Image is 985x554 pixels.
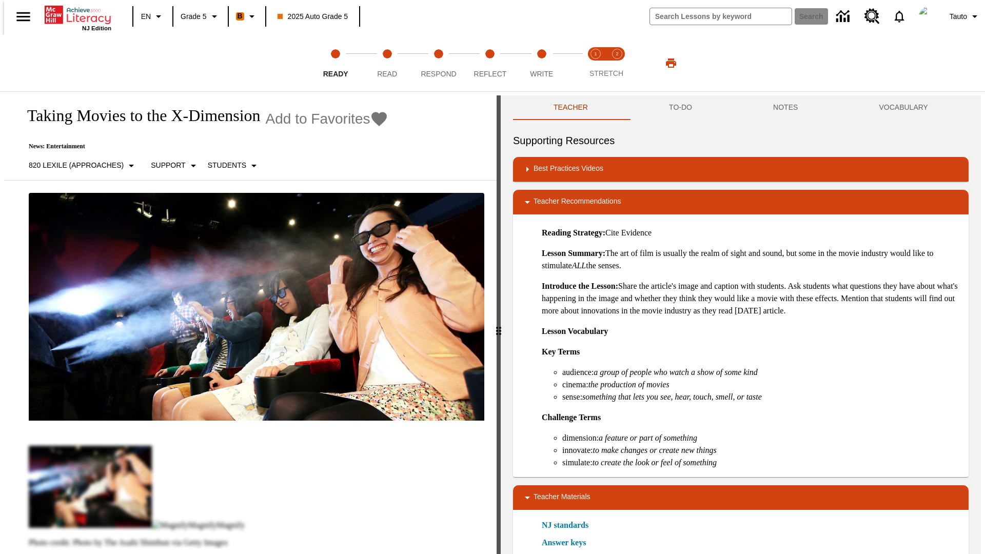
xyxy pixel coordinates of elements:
em: a feature or part of something [599,433,697,442]
div: Best Practices Videos [513,157,969,182]
em: to create the look or feel of something [593,458,717,467]
button: Write step 5 of 5 [512,35,572,91]
button: Boost Class color is orange. Change class color [232,7,262,26]
button: VOCABULARY [838,95,969,120]
p: Support [151,160,185,171]
button: Reflect step 4 of 5 [460,35,520,91]
span: B [238,10,243,23]
em: to make changes or create new things [593,446,717,454]
button: NOTES [733,95,838,120]
div: Press Enter or Spacebar and then press right and left arrow keys to move the slider [497,95,501,554]
span: Grade 5 [181,11,207,22]
a: Notifications [886,3,913,30]
p: Cite Evidence [542,227,960,239]
li: dimension: [562,432,960,444]
text: 1 [594,51,597,56]
button: Teacher [513,95,628,120]
p: Students [208,160,246,171]
li: innovate: [562,444,960,457]
img: Panel in front of the seats sprays water mist to the happy audience at a 4DX-equipped theater. [29,193,484,421]
li: cinema: [562,379,960,391]
button: Stretch Respond step 2 of 2 [602,35,632,91]
span: Reflect [474,70,507,78]
strong: Lesson Summary: [542,249,605,258]
p: Best Practices Videos [534,163,603,175]
strong: Key Terms [542,347,580,356]
div: activity [501,95,981,554]
p: The art of film is usually the realm of sight and sound, but some in the movie industry would lik... [542,247,960,272]
p: 820 Lexile (Approaches) [29,160,124,171]
span: Respond [421,70,456,78]
button: Scaffolds, Support [147,156,203,175]
strong: Lesson Vocabulary [542,327,608,335]
strong: Reading Strategy: [542,228,605,237]
span: NJ Edition [82,25,111,31]
div: reading [4,95,497,549]
p: Teacher Recommendations [534,196,621,208]
div: Teacher Materials [513,485,969,510]
span: Write [530,70,553,78]
button: Read step 2 of 5 [357,35,417,91]
li: sense: [562,391,960,403]
button: Print [655,54,687,72]
li: simulate: [562,457,960,469]
a: NJ standards [542,519,595,531]
a: Answer keys, Will open in new browser window or tab [542,537,586,549]
div: Home [45,4,111,31]
button: Grade: Grade 5, Select a grade [176,7,225,26]
em: something that lets you see, hear, touch, smell, or taste [582,392,762,401]
button: Select a new avatar [913,3,945,30]
span: 2025 Auto Grade 5 [278,11,348,22]
button: Select Student [204,156,264,175]
h1: Taking Movies to the X-Dimension [16,106,261,125]
button: Stretch Read step 1 of 2 [581,35,610,91]
em: the production of movies [588,380,669,389]
strong: Introduce the Lesson: [542,282,618,290]
div: Teacher Recommendations [513,190,969,214]
button: Profile/Settings [945,7,985,26]
button: Ready step 1 of 5 [306,35,365,91]
span: Add to Favorites [266,111,370,127]
em: ALL [572,261,586,270]
p: Share the article's image and caption with students. Ask students what questions they have about ... [542,280,960,317]
a: Data Center [830,3,858,31]
span: Ready [323,70,348,78]
p: Teacher Materials [534,491,590,504]
span: Read [377,70,397,78]
strong: Challenge Terms [542,413,601,422]
span: EN [141,11,151,22]
a: Resource Center, Will open in new tab [858,3,886,30]
span: STRETCH [589,69,623,77]
text: 2 [616,51,618,56]
li: audience: [562,366,960,379]
h6: Supporting Resources [513,132,969,149]
button: Add to Favorites - Taking Movies to the X-Dimension [266,110,389,128]
button: Language: EN, Select a language [136,7,169,26]
p: News: Entertainment [16,143,388,150]
button: Select Lexile, 820 Lexile (Approaches) [25,156,142,175]
button: Respond step 3 of 5 [409,35,468,91]
span: Tauto [950,11,967,22]
button: Open side menu [8,2,38,32]
button: TO-DO [628,95,733,120]
div: Instructional Panel Tabs [513,95,969,120]
em: a group of people who watch a show of some kind [594,368,757,377]
img: avatar image [919,6,939,27]
input: search field [650,8,792,25]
